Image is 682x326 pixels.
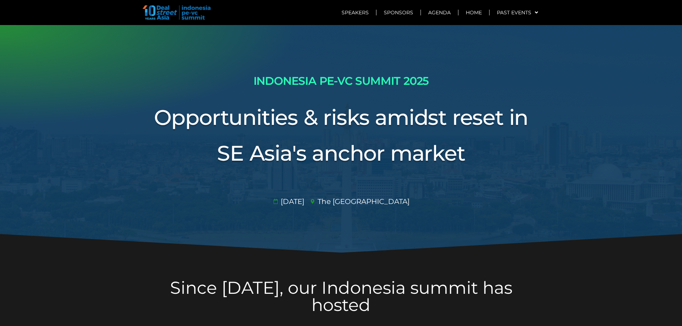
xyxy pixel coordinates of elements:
span: [DATE]​ [279,196,304,207]
a: Past Events [490,4,545,21]
a: Home [459,4,489,21]
h2: Since [DATE], our Indonesia summit has hosted [141,279,542,313]
a: Speakers [334,4,376,21]
h3: Opportunities & risks amidst reset in SE Asia's anchor market [141,99,542,171]
h2: INDONESIA PE-VC SUMMIT 2025 [141,72,542,91]
a: Agenda [421,4,458,21]
a: Sponsors [377,4,420,21]
span: The [GEOGRAPHIC_DATA]​ [316,196,410,207]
